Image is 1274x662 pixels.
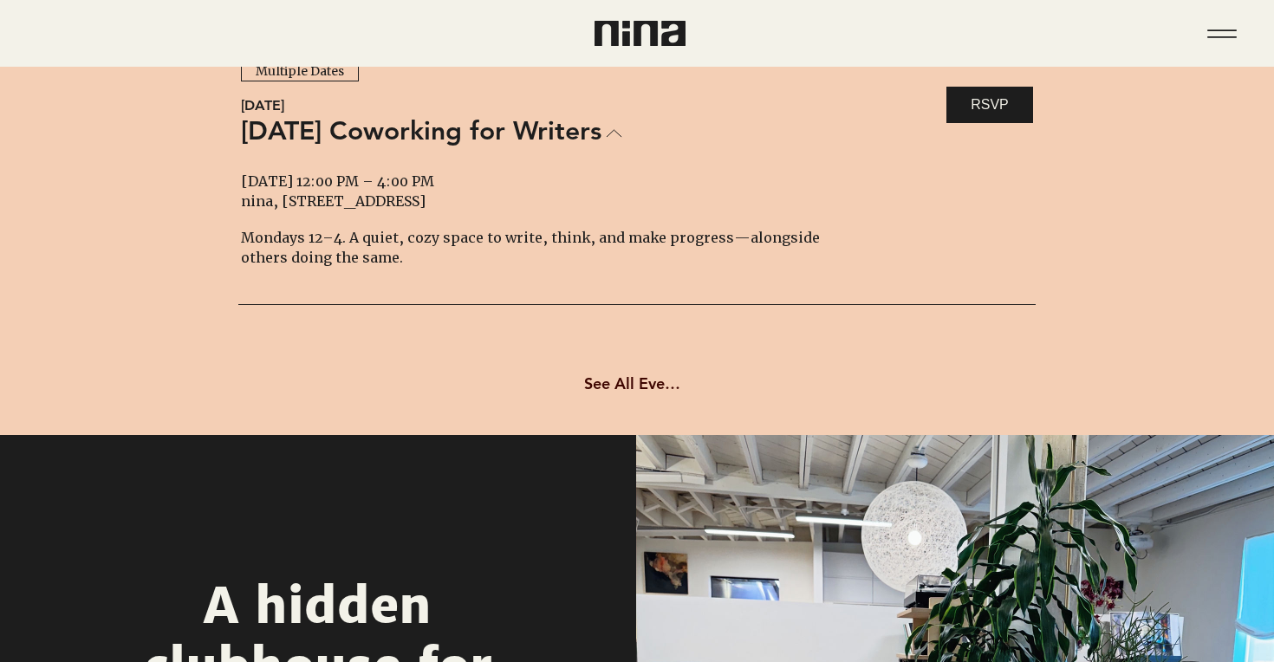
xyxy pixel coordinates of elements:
div: Multiple Dates [256,63,344,81]
a: See All Events [580,365,693,401]
span: [DATE] Coworking for Writers [241,115,601,146]
img: Nina Logo CMYK_Charcoal.png [595,21,686,46]
nav: Site [1195,7,1248,60]
div: [DATE] 12:00 PM – 4:00 PM [241,172,826,191]
a: [DATE] Coworking for Writers [241,113,622,149]
span: RSVP [971,95,1009,114]
span: [DATE] [241,95,931,116]
span: See All Events [584,373,686,393]
button: Menu [1195,7,1248,60]
a: RSVP [946,87,1033,123]
div: nina, [STREET_ADDRESS] [241,191,826,211]
div: Mondays 12–4. A quiet, cozy space to write, think, and make progress—alongside others doing the s... [241,228,826,267]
